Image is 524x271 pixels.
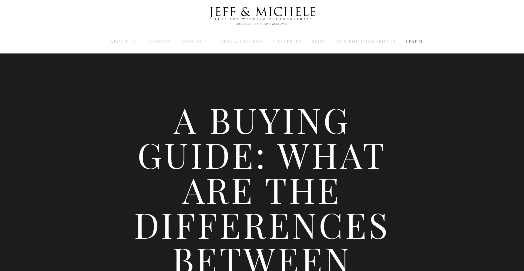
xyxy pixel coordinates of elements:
a: Learn [405,39,423,44]
a: Blog [311,39,326,44]
span: About Us [110,39,137,45]
a: Contact [182,39,207,44]
a: Galleries [273,39,301,44]
span: Contact [182,39,207,45]
a: Podcast [147,39,172,44]
span: Learn [405,39,423,45]
span: Press & Reviews [217,39,263,45]
span: For Photographers [336,39,395,45]
a: About Us [110,39,137,44]
span: Galleries [273,39,301,45]
a: Press & Reviews [217,39,263,44]
img: Louisville Wedding Photographers - Jeff & Michele Wedding Photographers [201,1,323,31]
a: For Photographers [336,39,395,44]
span: Podcast [147,39,172,45]
span: Blog [311,39,326,45]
